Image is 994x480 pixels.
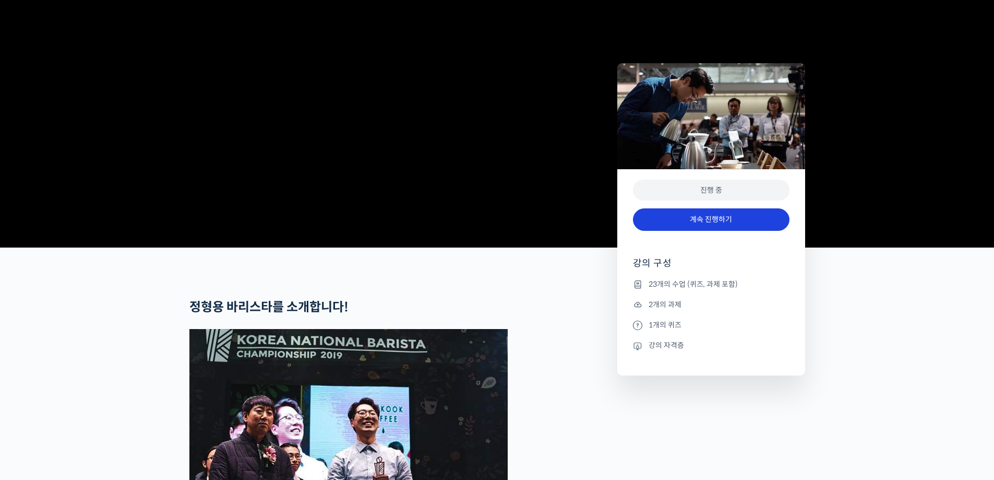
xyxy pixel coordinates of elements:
strong: 정형용 바리스타를 소개합니다! [189,299,349,315]
a: 계속 진행하기 [633,208,789,231]
li: 2개의 과제 [633,298,789,311]
li: 23개의 수업 (퀴즈, 과제 포함) [633,278,789,290]
div: 진행 중 [633,180,789,201]
li: 강의 자격증 [633,339,789,352]
li: 1개의 퀴즈 [633,319,789,331]
h4: 강의 구성 [633,257,789,278]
